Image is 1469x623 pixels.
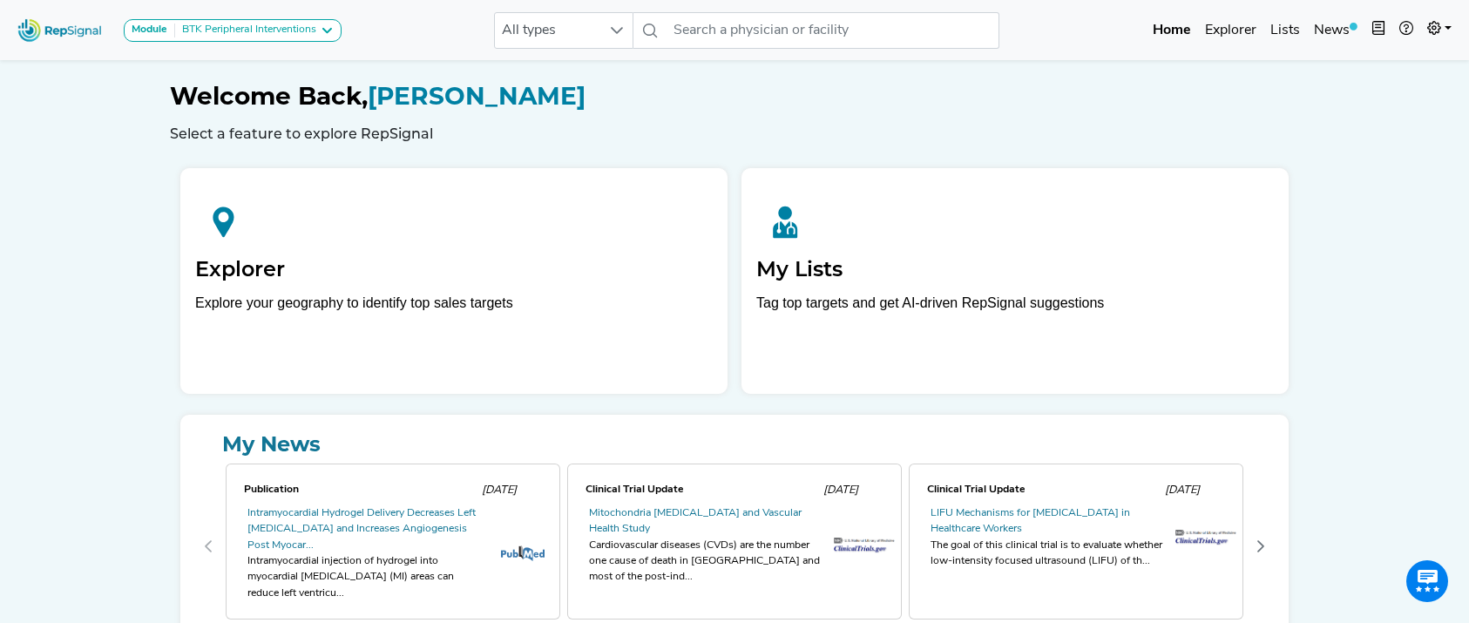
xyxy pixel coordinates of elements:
[1198,13,1263,48] a: Explorer
[756,293,1274,344] p: Tag top targets and get AI-driven RepSignal suggestions
[931,508,1130,534] a: LIFU Mechanisms for [MEDICAL_DATA] in Healthcare Workers
[589,538,828,586] div: Cardiovascular diseases (CVDs) are the number one cause of death in [GEOGRAPHIC_DATA] and most of...
[501,545,545,561] img: pubmed_logo.fab3c44c.png
[931,538,1169,570] div: The goal of this clinical trial is to evaluate whether low-intensity focused ultrasound (LIFU) of...
[586,484,684,495] span: Clinical Trial Update
[1263,13,1307,48] a: Lists
[195,293,713,314] div: Explore your geography to identify top sales targets
[1247,532,1275,560] button: Next Page
[247,508,476,551] a: Intramyocardial Hydrogel Delivery Decreases Left [MEDICAL_DATA] and Increases Angiogenesis Post M...
[170,125,1299,142] h6: Select a feature to explore RepSignal
[482,484,517,496] span: [DATE]
[1364,13,1392,48] button: Intel Book
[124,19,342,42] button: ModuleBTK Peripheral Interventions
[667,12,999,49] input: Search a physician or facility
[132,24,167,35] strong: Module
[1307,13,1364,48] a: News
[495,13,599,48] span: All types
[195,257,713,282] h2: Explorer
[180,168,728,394] a: ExplorerExplore your geography to identify top sales targets
[194,429,1275,460] a: My News
[170,82,1299,112] h1: [PERSON_NAME]
[756,257,1274,282] h2: My Lists
[1165,484,1200,496] span: [DATE]
[170,81,368,111] span: Welcome Back,
[589,508,802,534] a: Mitochondria [MEDICAL_DATA] and Vascular Health Study
[834,538,895,553] img: trials_logo.af2b3be5.png
[247,553,486,601] div: Intramyocardial injection of hydrogel into myocardial [MEDICAL_DATA] (MI) areas can reduce left v...
[1175,530,1236,545] img: trials_logo.af2b3be5.png
[175,24,316,37] div: BTK Peripheral Interventions
[823,484,858,496] span: [DATE]
[741,168,1289,394] a: My ListsTag top targets and get AI-driven RepSignal suggestions
[244,484,299,495] span: Publication
[927,484,1026,495] span: Clinical Trial Update
[1146,13,1198,48] a: Home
